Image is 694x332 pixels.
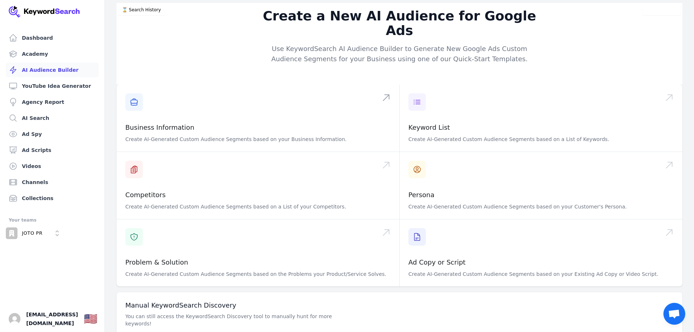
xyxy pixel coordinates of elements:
[6,227,17,239] img: JOTO PR
[6,127,99,141] a: Ad Spy
[6,191,99,206] a: Collections
[6,175,99,190] a: Channels
[6,79,99,93] a: YouTube Idea Generator
[408,258,466,266] a: Ad Copy or Script
[6,63,99,77] a: AI Audience Builder
[6,31,99,45] a: Dashboard
[84,312,97,325] div: 🇺🇸
[260,44,540,64] p: Use KeywordSearch AI Audience Builder to Generate New Google Ads Custom Audience Segments for you...
[260,9,540,38] h2: Create a New AI Audience for Google Ads
[6,159,99,173] a: Videos
[6,111,99,125] a: AI Search
[6,95,99,109] a: Agency Report
[9,6,80,17] img: Your Company
[125,301,674,310] h3: Manual KeywordSearch Discovery
[84,312,97,326] button: 🇺🇸
[9,216,96,224] div: Your teams
[125,124,194,131] a: Business Information
[26,310,78,328] span: [EMAIL_ADDRESS][DOMAIN_NAME]
[118,4,165,15] button: ⌛️ Search History
[6,47,99,61] a: Academy
[6,143,99,157] a: Ad Scripts
[9,313,20,325] button: Open user button
[408,124,450,131] a: Keyword List
[643,4,681,15] button: Video Tutorial
[125,191,166,199] a: Competitors
[663,303,685,325] div: Open chat
[125,313,335,327] p: You can still access the KeywordSearch Discovery tool to manually hunt for more keywords!
[408,191,435,199] a: Persona
[22,230,43,237] p: JOTO PR
[125,258,188,266] a: Problem & Solution
[6,227,63,239] button: Open organization switcher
